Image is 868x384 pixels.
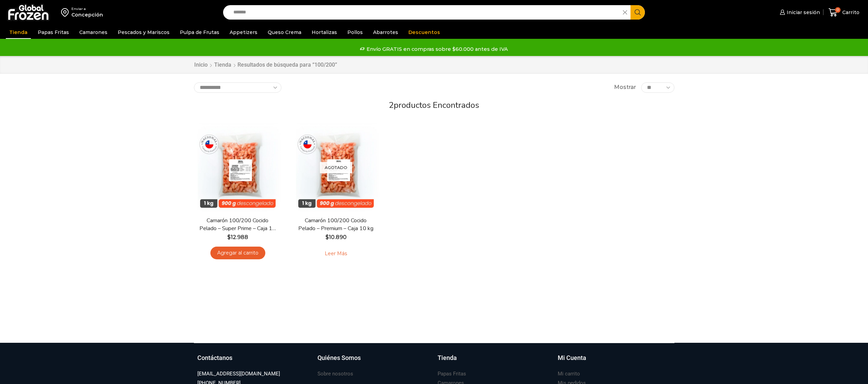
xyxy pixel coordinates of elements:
[226,26,261,39] a: Appetizers
[317,353,361,362] h3: Quiénes Somos
[71,7,103,11] div: Enviar a
[841,9,859,16] span: Carrito
[194,82,281,93] select: Pedido de la tienda
[438,370,466,377] h3: Papas Fritas
[227,234,231,240] span: $
[614,83,636,91] span: Mostrar
[197,369,280,379] a: [EMAIL_ADDRESS][DOMAIN_NAME]
[370,26,402,39] a: Abarrotes
[194,61,337,69] nav: Breadcrumb
[344,26,366,39] a: Pollos
[197,370,280,377] h3: [EMAIL_ADDRESS][DOMAIN_NAME]
[264,26,305,39] a: Queso Crema
[198,217,277,233] a: Camarón 100/200 Cocido Pelado – Super Prime – Caja 10 kg
[227,234,248,240] bdi: 12.988
[317,370,353,377] h3: Sobre nosotros
[308,26,340,39] a: Hortalizas
[558,369,580,379] a: Mi carrito
[6,26,31,39] a: Tienda
[558,353,586,362] h3: Mi Cuenta
[317,369,353,379] a: Sobre nosotros
[405,26,443,39] a: Descuentos
[835,7,841,13] span: 0
[194,61,208,69] a: Inicio
[214,61,232,69] a: Tienda
[176,26,223,39] a: Pulpa de Frutas
[389,100,394,111] span: 2
[296,217,375,233] a: Camarón 100/200 Cocido Pelado – Premium – Caja 10 kg
[325,234,329,240] span: $
[394,100,479,111] span: productos encontrados
[558,370,580,377] h3: Mi carrito
[827,4,861,21] a: 0 Carrito
[76,26,111,39] a: Camarones
[317,353,431,369] a: Quiénes Somos
[438,369,466,379] a: Papas Fritas
[210,247,265,259] a: Agregar al carrito: “Camarón 100/200 Cocido Pelado - Super Prime - Caja 10 kg”
[34,26,72,39] a: Papas Fritas
[197,353,311,369] a: Contáctanos
[71,11,103,18] div: Concepción
[197,353,232,362] h3: Contáctanos
[325,234,347,240] bdi: 10.890
[558,353,671,369] a: Mi Cuenta
[314,247,358,261] a: Leé más sobre “Camarón 100/200 Cocido Pelado - Premium - Caja 10 kg”
[630,5,645,20] button: Search button
[438,353,551,369] a: Tienda
[438,353,457,362] h3: Tienda
[61,7,71,18] img: address-field-icon.svg
[320,162,352,173] p: Agotado
[238,61,337,68] h1: Resultados de búsqueda para “100/200”
[785,9,820,16] span: Iniciar sesión
[114,26,173,39] a: Pescados y Mariscos
[778,5,820,19] a: Iniciar sesión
